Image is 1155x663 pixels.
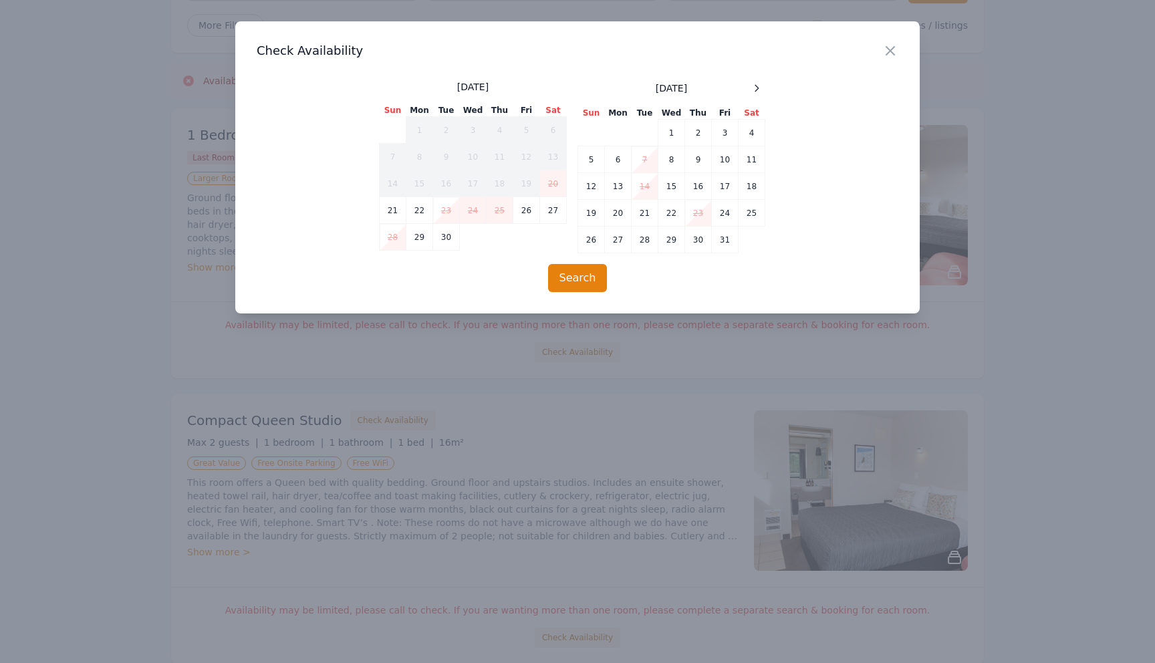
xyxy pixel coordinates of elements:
th: Sat [739,107,765,120]
td: 21 [380,197,406,224]
td: 5 [578,146,605,173]
td: 25 [487,197,513,224]
td: 1 [658,120,685,146]
td: 10 [460,144,487,170]
td: 25 [739,200,765,227]
th: Fri [513,104,540,117]
span: [DATE] [656,82,687,95]
td: 4 [487,117,513,144]
td: 7 [632,146,658,173]
td: 6 [605,146,632,173]
td: 24 [712,200,739,227]
td: 6 [540,117,567,144]
td: 22 [406,197,433,224]
td: 13 [605,173,632,200]
td: 15 [406,170,433,197]
th: Thu [487,104,513,117]
td: 29 [658,227,685,253]
button: Search [548,264,608,292]
td: 30 [433,224,460,251]
th: Tue [433,104,460,117]
td: 4 [739,120,765,146]
td: 9 [685,146,712,173]
span: [DATE] [457,80,489,94]
td: 23 [685,200,712,227]
td: 2 [685,120,712,146]
td: 12 [513,144,540,170]
td: 18 [487,170,513,197]
td: 20 [605,200,632,227]
td: 23 [433,197,460,224]
td: 18 [739,173,765,200]
td: 30 [685,227,712,253]
td: 16 [685,173,712,200]
td: 13 [540,144,567,170]
th: Tue [632,107,658,120]
td: 3 [460,117,487,144]
td: 11 [487,144,513,170]
td: 3 [712,120,739,146]
td: 16 [433,170,460,197]
td: 21 [632,200,658,227]
td: 19 [578,200,605,227]
td: 2 [433,117,460,144]
td: 12 [578,173,605,200]
td: 27 [605,227,632,253]
td: 24 [460,197,487,224]
td: 9 [433,144,460,170]
th: Sun [578,107,605,120]
td: 7 [380,144,406,170]
td: 15 [658,173,685,200]
th: Mon [406,104,433,117]
th: Wed [658,107,685,120]
td: 26 [578,227,605,253]
h3: Check Availability [257,43,898,59]
td: 1 [406,117,433,144]
td: 14 [632,173,658,200]
td: 8 [658,146,685,173]
th: Mon [605,107,632,120]
th: Sat [540,104,567,117]
td: 10 [712,146,739,173]
td: 29 [406,224,433,251]
td: 5 [513,117,540,144]
th: Thu [685,107,712,120]
td: 8 [406,144,433,170]
td: 17 [712,173,739,200]
td: 11 [739,146,765,173]
td: 20 [540,170,567,197]
td: 17 [460,170,487,197]
td: 26 [513,197,540,224]
th: Sun [380,104,406,117]
th: Fri [712,107,739,120]
td: 31 [712,227,739,253]
td: 27 [540,197,567,224]
th: Wed [460,104,487,117]
td: 22 [658,200,685,227]
td: 28 [380,224,406,251]
td: 14 [380,170,406,197]
td: 19 [513,170,540,197]
td: 28 [632,227,658,253]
